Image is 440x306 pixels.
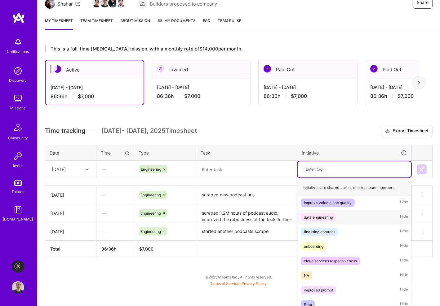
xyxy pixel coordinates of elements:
span: | [211,281,267,286]
div: onboarding [304,243,323,250]
div: [DOMAIN_NAME] [3,216,33,222]
img: Submit [419,167,424,172]
span: [DATE] - [DATE] , 2025 Timesheet [101,127,197,135]
div: — [96,205,134,221]
span: Hide [400,271,408,280]
div: data engineering [304,214,333,221]
div: © 2025 ATeams Inc., All rights reserved. [37,269,440,285]
div: 86:36 h [264,93,352,99]
span: Engineering [141,167,161,172]
div: Tokens [12,188,24,195]
i: icon Download [385,128,390,134]
textarea: scraped new podcast urls [197,186,296,203]
img: guide book [12,203,24,216]
span: Team Pulse [218,18,241,23]
div: Invite [13,162,23,169]
span: Engineering [140,229,161,234]
div: Initiatives are shared across mission team members. [298,180,411,195]
div: This is a full-time [MEDICAL_DATA] mission, with a monthly rate of $14,000 per month. [45,45,419,52]
th: $7,000 [134,241,196,257]
span: Time tracking [45,127,85,135]
span: Hide [400,213,408,221]
div: finalising contract [304,229,335,235]
span: Builders proposed to company [150,1,217,7]
div: Notifications [7,48,29,55]
div: Invoiced [152,60,251,79]
img: Paid Out [370,65,378,72]
div: — [97,161,134,177]
th: Date [45,145,96,161]
div: [DATE] - [DATE] [264,84,352,90]
span: $7,000 [398,93,414,99]
img: Community [11,120,25,135]
div: — [96,223,134,240]
span: Hide [400,228,408,236]
img: Aldea: Transforming Behavior Change Through AI-Driven Coaching [12,260,24,273]
img: User Avatar [12,281,24,294]
div: Time [101,150,130,156]
span: Engineering [140,211,161,216]
div: Enter Tag [303,164,326,174]
img: discovery [12,65,24,77]
img: logo [12,12,25,24]
button: Export Timesheet [381,125,433,137]
div: 86:36 h [51,93,139,100]
span: $7,000 [184,93,200,99]
i: icon Mail [75,1,80,6]
a: Team Pulse [218,17,241,30]
span: Hide [400,242,408,251]
a: My Documents [158,17,196,30]
div: [DATE] [50,210,91,216]
a: Privacy Policy [242,281,267,286]
div: [DATE] [50,192,91,198]
span: Hide [400,286,408,294]
div: Discovery [9,77,27,84]
textarea: scraped 1.2M hours of podcast audio, improved the robustness of the tools further [197,205,296,222]
a: FAQ [203,17,210,30]
i: icon Chevron [86,168,89,171]
img: Invoiced [157,65,164,72]
div: [DATE] - [DATE] [51,84,139,91]
div: Shahar [57,1,73,7]
div: [DATE] - [DATE] [157,84,246,90]
img: tokens [14,180,22,186]
a: User Avatar [10,281,26,294]
img: Active [54,65,61,73]
th: Type [134,145,196,161]
div: NA [304,272,309,279]
a: About Mission [120,17,150,30]
div: Missions [11,105,26,111]
div: improved prompt [304,287,333,293]
span: $7,000 [291,93,307,99]
a: My timesheet [45,17,73,30]
span: Hide [400,257,408,265]
div: Improve voice clone quality [304,199,352,206]
img: right [418,81,420,85]
div: [DATE] [50,228,91,235]
div: Active [46,60,144,79]
div: Initiative [302,149,407,156]
span: Hide [400,199,408,207]
div: cloud services responsiveness [304,258,357,264]
div: 86:36 h [157,93,246,99]
div: [DATE] [52,166,66,173]
a: Aldea: Transforming Behavior Change Through AI-Driven Coaching [10,260,26,273]
a: Team timesheet [80,17,113,30]
div: Paid Out [259,60,357,79]
img: teamwork [12,92,24,105]
th: 86:36h [96,241,134,257]
th: Task [196,145,297,161]
th: Total [45,241,96,257]
img: Invite [12,150,24,162]
div: — [96,187,134,203]
span: $7,000 [78,93,94,100]
img: bell [12,36,24,48]
textarea: started another podcasts scrape [197,223,296,240]
a: Terms of Service [211,281,240,286]
span: Engineering [140,193,161,197]
span: My Documents [158,17,196,24]
div: Community [8,135,28,141]
img: Paid Out [264,65,271,72]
